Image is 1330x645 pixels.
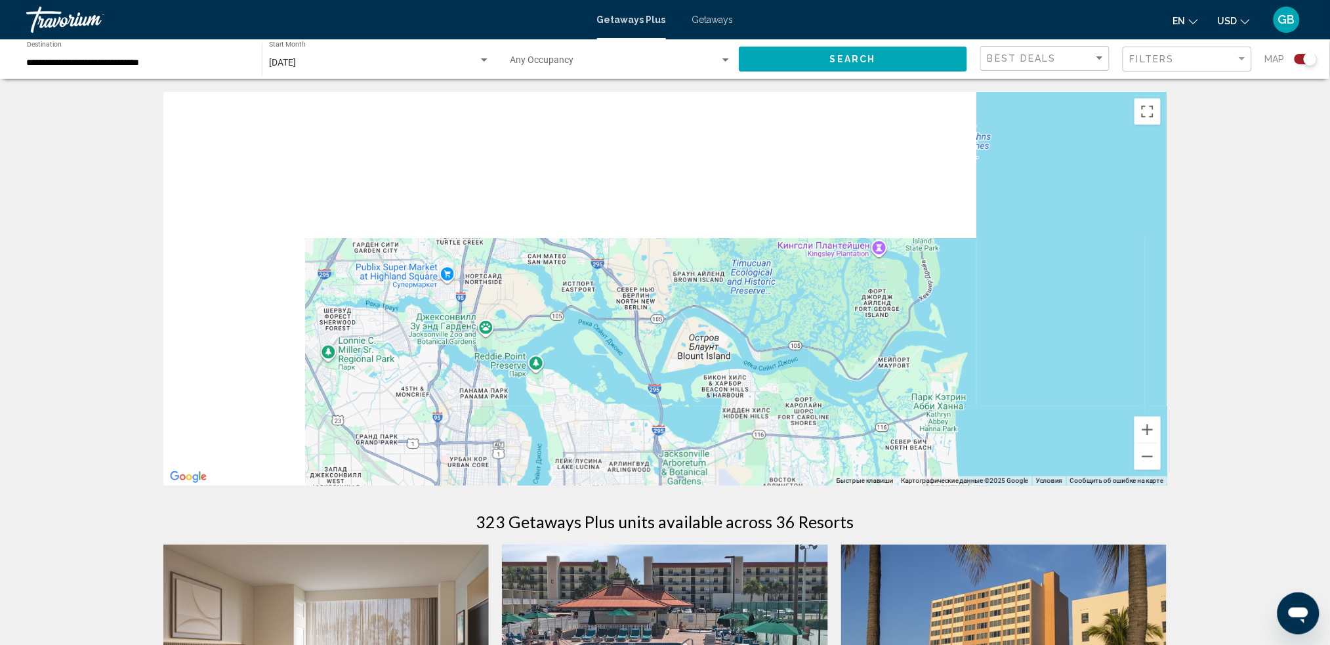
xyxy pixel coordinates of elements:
[1070,477,1163,484] a: Сообщить об ошибке на карте
[597,14,666,25] a: Getaways Plus
[26,7,584,33] a: Travorium
[1218,11,1250,30] button: Change currency
[167,468,210,486] img: Google
[1134,444,1161,470] button: Уменьшить
[987,53,1056,64] span: Best Deals
[837,476,894,486] button: Быстрые клавиши
[1173,11,1198,30] button: Change language
[1130,54,1174,64] span: Filters
[1278,13,1295,26] span: GB
[1134,417,1161,443] button: Увеличить
[476,512,854,531] h1: 323 Getaways Plus units available across 36 Resorts
[692,14,734,25] a: Getaways
[1036,477,1062,484] a: Условия (ссылка откроется в новой вкладке)
[1173,16,1186,26] span: en
[1123,46,1252,73] button: Filter
[1265,50,1285,68] span: Map
[739,47,968,71] button: Search
[167,468,210,486] a: Открыть эту область в Google Картах (в новом окне)
[902,477,1028,484] span: Картографические данные ©2025 Google
[830,54,876,65] span: Search
[269,57,296,68] span: [DATE]
[1218,16,1237,26] span: USD
[987,53,1106,64] mat-select: Sort by
[1270,6,1304,33] button: User Menu
[1134,98,1161,125] button: Включить полноэкранный режим
[1278,593,1320,635] iframe: Кнопка запуска окна обмена сообщениями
